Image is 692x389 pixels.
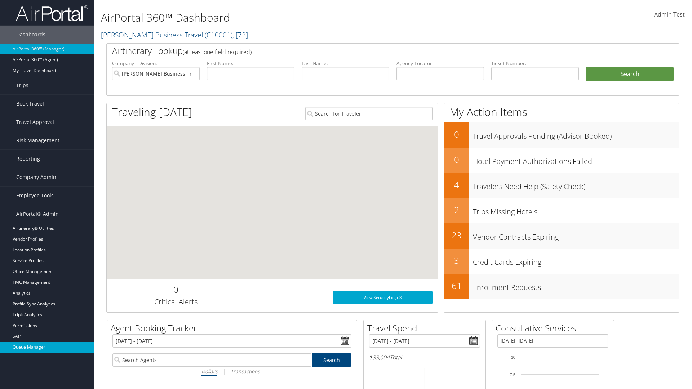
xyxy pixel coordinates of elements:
img: airportal-logo.png [16,5,88,22]
h2: 0 [112,283,239,296]
a: Search [312,353,352,367]
a: Admin Test [654,4,685,26]
a: 0Travel Approvals Pending (Advisor Booked) [444,122,679,148]
h1: Traveling [DATE] [112,104,192,120]
h2: Agent Booking Tracker [111,322,357,334]
span: AirPortal® Admin [16,205,59,223]
h6: Total [369,353,480,361]
h2: Consultative Services [496,322,614,334]
h3: Hotel Payment Authorizations Failed [473,153,679,166]
h3: Critical Alerts [112,297,239,307]
tspan: 10 [511,355,515,359]
a: 4Travelers Need Help (Safety Check) [444,173,679,198]
span: Risk Management [16,131,59,149]
span: Book Travel [16,95,44,113]
span: Admin Test [654,10,685,18]
h3: Credit Cards Expiring [473,254,679,267]
i: Transactions [231,368,259,375]
div: | [112,367,351,376]
span: Company Admin [16,168,56,186]
h3: Vendor Contracts Expiring [473,228,679,242]
span: , [ 72 ] [232,30,248,40]
h2: 2 [444,204,469,216]
label: Agency Locator: [396,60,484,67]
input: Search Agents [112,353,311,367]
h3: Enrollment Requests [473,279,679,292]
a: View SecurityLogic® [333,291,432,304]
a: 3Credit Cards Expiring [444,249,679,274]
label: First Name: [207,60,294,67]
span: Employee Tools [16,187,54,205]
h3: Travelers Need Help (Safety Check) [473,178,679,192]
tspan: 7.5 [510,372,515,377]
label: Last Name: [302,60,389,67]
span: Travel Approval [16,113,54,131]
a: 2Trips Missing Hotels [444,198,679,223]
span: Trips [16,76,28,94]
button: Search [586,67,674,81]
label: Ticket Number: [491,60,579,67]
h2: 3 [444,254,469,267]
span: Reporting [16,150,40,168]
h2: 0 [444,128,469,140]
span: Dashboards [16,26,45,44]
span: $33,004 [369,353,390,361]
h1: My Action Items [444,104,679,120]
input: Search for Traveler [305,107,432,120]
i: Dollars [201,368,217,375]
h2: Travel Spend [367,322,485,334]
h2: Airtinerary Lookup [112,45,626,57]
h1: AirPortal 360™ Dashboard [101,10,490,25]
span: (at least one field required) [183,48,252,56]
span: ( C10001 ) [205,30,232,40]
h3: Trips Missing Hotels [473,203,679,217]
a: 23Vendor Contracts Expiring [444,223,679,249]
h3: Travel Approvals Pending (Advisor Booked) [473,128,679,141]
h2: 0 [444,153,469,166]
h2: 61 [444,280,469,292]
label: Company - Division: [112,60,200,67]
a: 61Enrollment Requests [444,274,679,299]
h2: 4 [444,179,469,191]
a: [PERSON_NAME] Business Travel [101,30,248,40]
h2: 23 [444,229,469,241]
a: 0Hotel Payment Authorizations Failed [444,148,679,173]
